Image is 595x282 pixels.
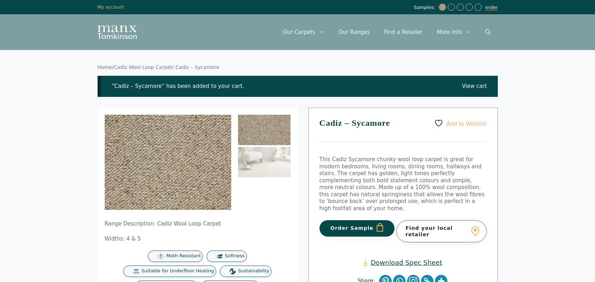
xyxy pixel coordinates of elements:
[439,4,446,11] img: Cadiz-Sycamore
[430,21,478,43] a: More Info
[462,83,487,90] a: View cart
[98,25,137,39] img: Manx Tomkinson
[98,64,112,70] a: Home
[319,119,487,142] h1: Cadiz – Sycamore
[166,253,201,259] span: Moth Resistant
[276,21,332,43] a: Our Carpets
[238,268,269,274] span: Sustainability
[396,220,487,242] a: Find your local retailer
[114,64,172,70] a: Cadiz Wool Loop Carpet
[98,4,124,10] a: My account
[447,121,487,127] span: Add to Wishlist
[276,21,498,43] nav: Primary
[377,21,430,43] a: Find a Retailer
[363,258,442,267] a: Download Spec Sheet
[105,236,291,243] p: Widths: 4 & 5
[238,115,291,145] img: Cadiz-Sycamore
[319,156,487,212] p: This Cadiz Sycamore chunky wool loop carpet is great for modern bedrooms, living rooms, dining ro...
[478,21,498,43] a: Open Search Bar
[98,76,498,97] div: “Cadiz – Sycamore” has been added to your cart.
[225,253,244,259] span: Softness
[434,119,486,128] a: Add to Wishlist
[485,5,498,10] a: order
[319,220,395,237] button: Order Sample
[105,221,291,228] p: Range Description: Cadiz Wool Loop Carpet
[238,147,291,177] img: Cadiz
[142,268,214,274] span: Suitable for Underfloor Heating
[98,64,498,71] nav: Breadcrumb
[414,5,437,11] span: Samples:
[331,21,377,43] a: Our Ranges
